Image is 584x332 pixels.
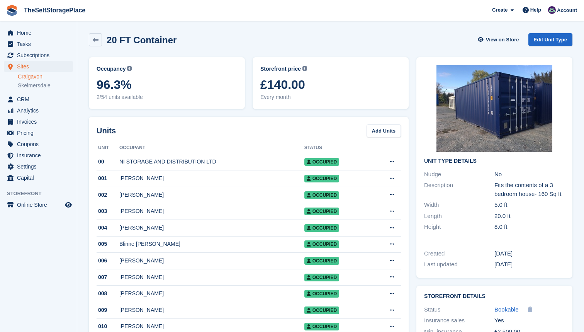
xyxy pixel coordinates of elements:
[97,322,119,330] div: 010
[97,257,119,265] div: 006
[4,199,73,210] a: menu
[4,105,73,116] a: menu
[4,94,73,105] a: menu
[424,249,494,258] div: Created
[119,240,304,248] div: Blinne [PERSON_NAME]
[7,190,77,197] span: Storefront
[17,128,63,138] span: Pricing
[424,316,494,325] div: Insurance sales
[424,201,494,209] div: Width
[21,4,88,17] a: TheSelfStoragePlace
[424,260,494,269] div: Last updated
[4,61,73,72] a: menu
[477,33,522,46] a: View on Store
[557,7,577,14] span: Account
[424,212,494,221] div: Length
[4,128,73,138] a: menu
[119,257,304,265] div: [PERSON_NAME]
[436,65,552,152] img: 5378.jpeg
[119,158,304,166] div: NI STORAGE AND DISTRIBUTION LTD
[494,305,519,314] a: Bookable
[119,306,304,314] div: [PERSON_NAME]
[304,142,371,154] th: Status
[17,172,63,183] span: Capital
[97,224,119,232] div: 004
[494,212,565,221] div: 20.0 ft
[304,323,339,330] span: Occupied
[4,150,73,161] a: menu
[97,240,119,248] div: 005
[4,161,73,172] a: menu
[424,181,494,198] div: Description
[304,257,339,265] span: Occupied
[304,274,339,281] span: Occupied
[4,139,73,150] a: menu
[302,66,307,71] img: icon-info-grey-7440780725fd019a000dd9b08b2336e03edf1995a4989e88bcd33f0948082b44.svg
[528,33,572,46] a: Edit Unit Type
[4,172,73,183] a: menu
[17,27,63,38] span: Home
[97,289,119,298] div: 008
[4,27,73,38] a: menu
[494,316,565,325] div: Yes
[17,199,63,210] span: Online Store
[424,223,494,232] div: Height
[494,306,519,313] span: Bookable
[97,93,237,101] span: 2/54 units available
[97,78,237,92] span: 96.3%
[260,93,401,101] span: Every month
[127,66,132,71] img: icon-info-grey-7440780725fd019a000dd9b08b2336e03edf1995a4989e88bcd33f0948082b44.svg
[18,73,73,80] a: Craigavon
[97,191,119,199] div: 002
[4,116,73,127] a: menu
[4,50,73,61] a: menu
[367,124,401,137] a: Add Units
[17,50,63,61] span: Subscriptions
[494,249,565,258] div: [DATE]
[494,260,565,269] div: [DATE]
[494,181,565,198] div: Fits the contents of a 3 bedroom house- 160 Sq ft
[119,191,304,199] div: [PERSON_NAME]
[424,170,494,179] div: Nudge
[97,306,119,314] div: 009
[424,158,565,164] h2: Unit Type details
[97,142,119,154] th: Unit
[17,39,63,49] span: Tasks
[119,142,304,154] th: Occupant
[304,208,339,215] span: Occupied
[119,174,304,182] div: [PERSON_NAME]
[494,201,565,209] div: 5.0 ft
[97,273,119,281] div: 007
[304,158,339,166] span: Occupied
[17,94,63,105] span: CRM
[17,161,63,172] span: Settings
[107,35,177,45] h2: 20 FT Container
[17,61,63,72] span: Sites
[4,39,73,49] a: menu
[424,305,494,314] div: Status
[304,224,339,232] span: Occupied
[17,139,63,150] span: Coupons
[6,5,18,16] img: stora-icon-8386f47178a22dfd0bd8f6a31ec36ba5ce8667c1dd55bd0f319d3a0aa187defe.svg
[260,78,401,92] span: £140.00
[492,6,508,14] span: Create
[17,105,63,116] span: Analytics
[97,174,119,182] div: 001
[304,191,339,199] span: Occupied
[424,293,565,300] h2: Storefront Details
[119,273,304,281] div: [PERSON_NAME]
[119,224,304,232] div: [PERSON_NAME]
[260,65,301,73] span: Storefront price
[486,36,519,44] span: View on Store
[97,158,119,166] div: 00
[97,125,116,136] h2: Units
[304,240,339,248] span: Occupied
[119,207,304,215] div: [PERSON_NAME]
[97,207,119,215] div: 003
[18,82,73,89] a: Skelmersdale
[530,6,541,14] span: Help
[304,175,339,182] span: Occupied
[17,116,63,127] span: Invoices
[64,200,73,209] a: Preview store
[304,290,339,298] span: Occupied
